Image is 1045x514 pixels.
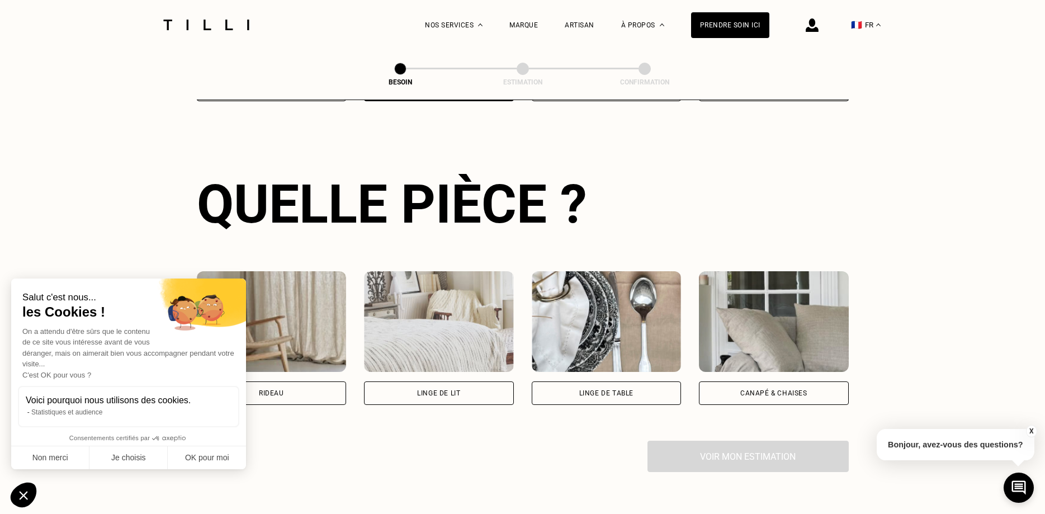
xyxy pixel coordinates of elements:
[691,12,769,38] a: Prendre soin ici
[1025,425,1037,437] button: X
[806,18,819,32] img: icône connexion
[159,20,253,30] img: Logo du service de couturière Tilli
[478,23,483,26] img: Menu déroulant
[876,23,881,26] img: menu déroulant
[197,173,849,235] div: Quelle pièce ?
[259,390,284,397] div: Rideau
[877,429,1034,460] p: Bonjour, avez-vous des questions?
[197,271,347,372] img: Tilli retouche votre Rideau
[532,271,682,372] img: Tilli retouche votre Linge de table
[589,78,701,86] div: Confirmation
[467,78,579,86] div: Estimation
[740,390,807,397] div: Canapé & chaises
[417,390,460,397] div: Linge de lit
[565,21,594,29] a: Artisan
[851,20,862,30] span: 🇫🇷
[660,23,664,26] img: Menu déroulant à propos
[344,78,456,86] div: Besoin
[699,271,849,372] img: Tilli retouche votre Canapé & chaises
[579,390,633,397] div: Linge de table
[364,271,514,372] img: Tilli retouche votre Linge de lit
[509,21,538,29] a: Marque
